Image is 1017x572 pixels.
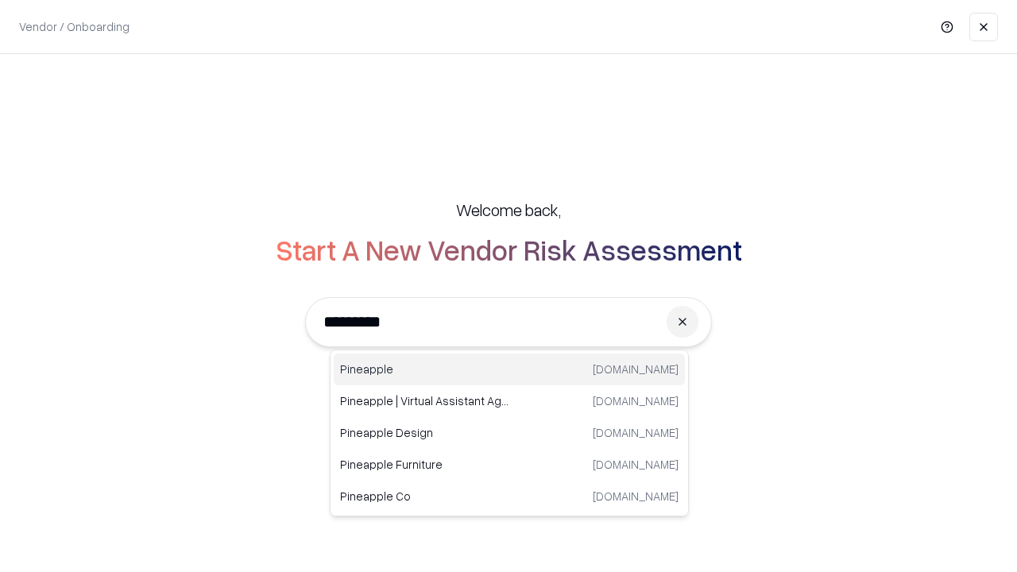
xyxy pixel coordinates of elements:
p: [DOMAIN_NAME] [593,488,679,504]
p: [DOMAIN_NAME] [593,424,679,441]
p: [DOMAIN_NAME] [593,361,679,377]
p: [DOMAIN_NAME] [593,392,679,409]
div: Suggestions [330,350,689,516]
p: Pineapple Co [340,488,509,504]
p: Vendor / Onboarding [19,18,130,35]
p: Pineapple Design [340,424,509,441]
p: Pineapple Furniture [340,456,509,473]
h2: Start A New Vendor Risk Assessment [276,234,742,265]
p: [DOMAIN_NAME] [593,456,679,473]
p: Pineapple [340,361,509,377]
p: Pineapple | Virtual Assistant Agency [340,392,509,409]
h5: Welcome back, [456,199,561,221]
